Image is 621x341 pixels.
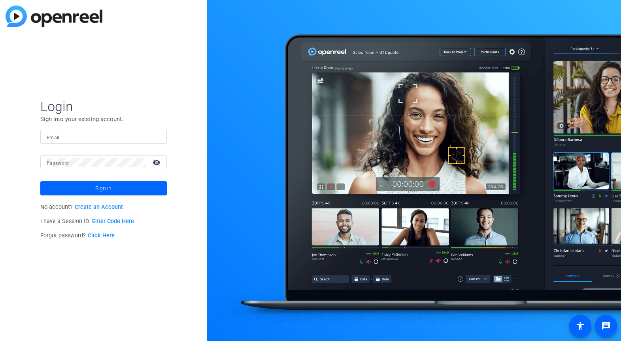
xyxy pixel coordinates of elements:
button: Sign in [40,181,167,195]
mat-icon: visibility_off [148,157,167,168]
mat-icon: accessibility [576,321,585,331]
span: I have a Session ID. [40,218,134,225]
mat-icon: message [601,321,611,331]
p: Sign into your existing account. [40,115,167,123]
a: Enter Code Here [92,218,134,225]
mat-label: Password [47,161,69,166]
span: Login [40,98,167,115]
span: Forgot password? [40,232,115,239]
a: Click Here [88,232,115,239]
span: No account? [40,204,123,210]
span: Sign in [95,178,111,198]
a: Create an Account [75,204,123,210]
img: blue-gradient.svg [6,6,102,27]
mat-label: Email [47,135,60,140]
input: Enter Email Address [47,132,160,142]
